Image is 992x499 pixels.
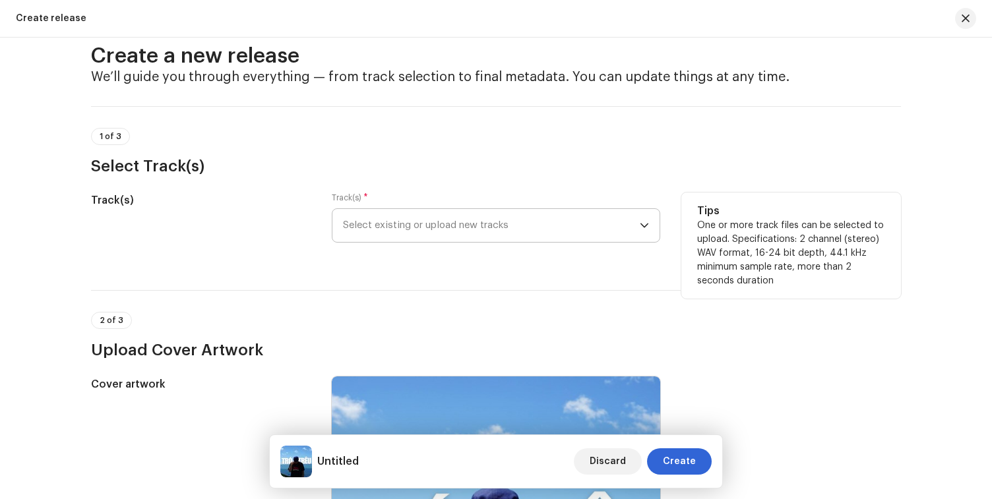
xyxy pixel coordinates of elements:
[91,69,901,85] h4: We’ll guide you through everything — from track selection to final metadata. You can update thing...
[91,156,901,177] h3: Select Track(s)
[590,448,626,475] span: Discard
[280,446,312,477] img: b9658c6b-dff7-43ff-9879-acce9718b309
[697,219,885,288] p: One or more track files can be selected to upload. Specifications: 2 channel (stereo) WAV format,...
[91,339,901,361] h3: Upload Cover Artwork
[640,209,649,242] div: dropdown trigger
[663,448,696,475] span: Create
[91,376,311,392] h5: Cover artwork
[91,192,311,208] h5: Track(s)
[343,209,640,242] span: Select existing or upload new tracks
[574,448,642,475] button: Discard
[332,192,368,203] label: Track(s)
[647,448,712,475] button: Create
[317,454,359,469] h5: Untitled
[91,43,901,69] h2: Create a new release
[697,203,885,219] h5: Tips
